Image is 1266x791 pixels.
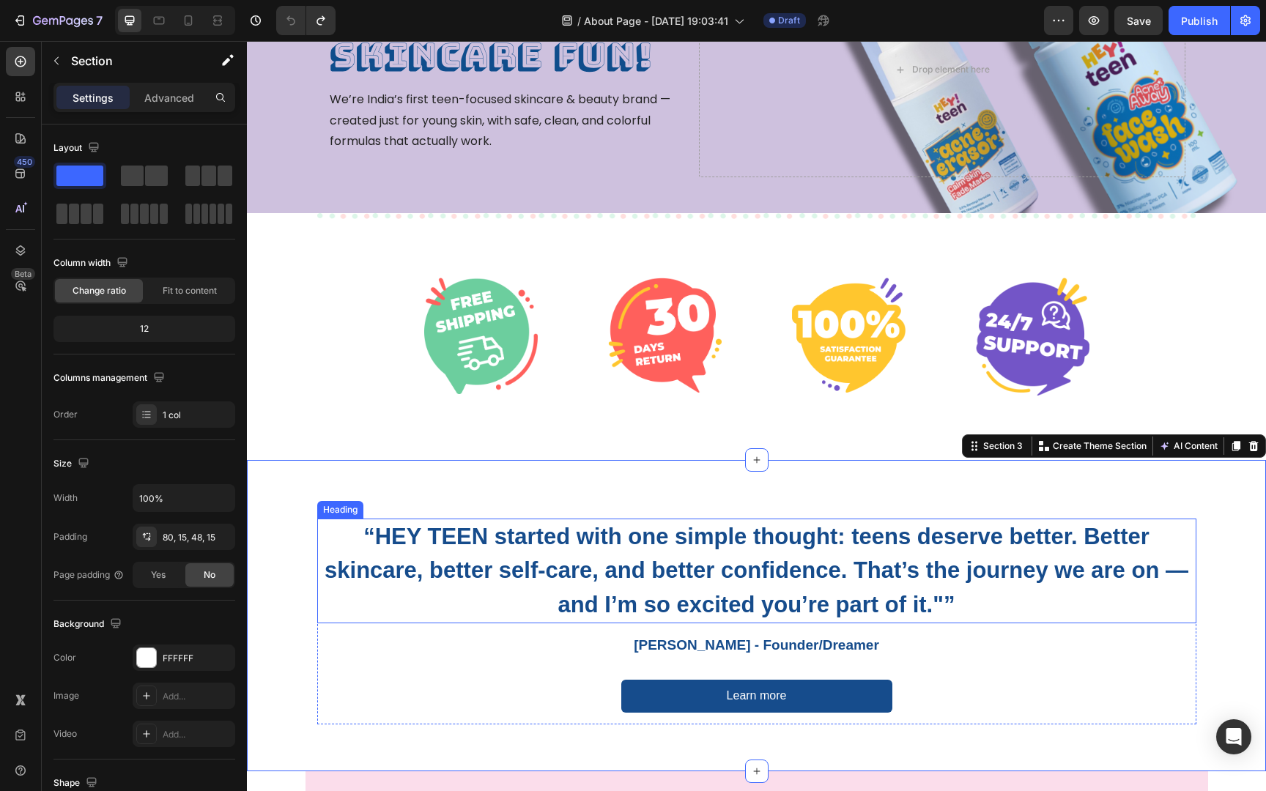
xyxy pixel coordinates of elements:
span: Yes [151,568,166,582]
span: Fit to content [163,284,217,297]
div: Add... [163,728,232,741]
span: Save [1127,15,1151,27]
div: Learn more [480,647,540,663]
img: Alt Image [729,237,843,354]
div: Columns management [53,368,168,388]
button: AI Content [909,396,974,414]
div: Publish [1181,13,1218,29]
div: Size [53,454,92,474]
span: / [577,13,581,29]
div: 450 [14,156,35,168]
span: No [204,568,215,582]
button: Save [1114,6,1163,35]
div: Order [53,408,78,421]
div: 80, 15, 48, 15 [163,531,232,544]
div: Open Intercom Messenger [1216,719,1251,754]
p: Advanced [144,90,194,105]
span: Draft [778,14,800,27]
span: Change ratio [73,284,126,297]
div: Heading [73,462,114,475]
div: Section 3 [733,398,779,412]
img: Alt Image [361,237,475,352]
button: Learn more [374,639,645,672]
div: Undo/Redo [276,6,336,35]
div: Add... [163,690,232,703]
div: 12 [56,319,232,339]
div: 1 col [163,409,232,422]
div: Beta [11,268,35,280]
p: 7 [96,12,103,29]
iframe: To enrich screen reader interactions, please activate Accessibility in Grammarly extension settings [247,41,1266,791]
p: Create Theme Section [806,398,900,412]
input: Auto [133,485,234,511]
div: Image [53,689,79,702]
div: Width [53,491,78,505]
button: Publish [1169,6,1230,35]
h2: “HEY TEEN started with one simple thought: teens deserve better. Better skincare, better self-car... [70,478,949,583]
p: Settings [73,90,114,105]
button: 7 [6,6,109,35]
p: [PERSON_NAME] - Founder/Dreamer [72,595,948,614]
div: Column width [53,253,131,273]
div: Page padding [53,568,125,582]
div: Background [53,614,125,634]
div: FFFFFF [163,652,232,665]
img: Alt Image [545,237,659,352]
div: Layout [53,138,103,158]
span: About Page - [DATE] 19:03:41 [584,13,728,29]
p: Section [71,52,191,70]
div: Color [53,651,76,664]
div: Video [53,727,77,740]
div: Padding [53,530,87,543]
